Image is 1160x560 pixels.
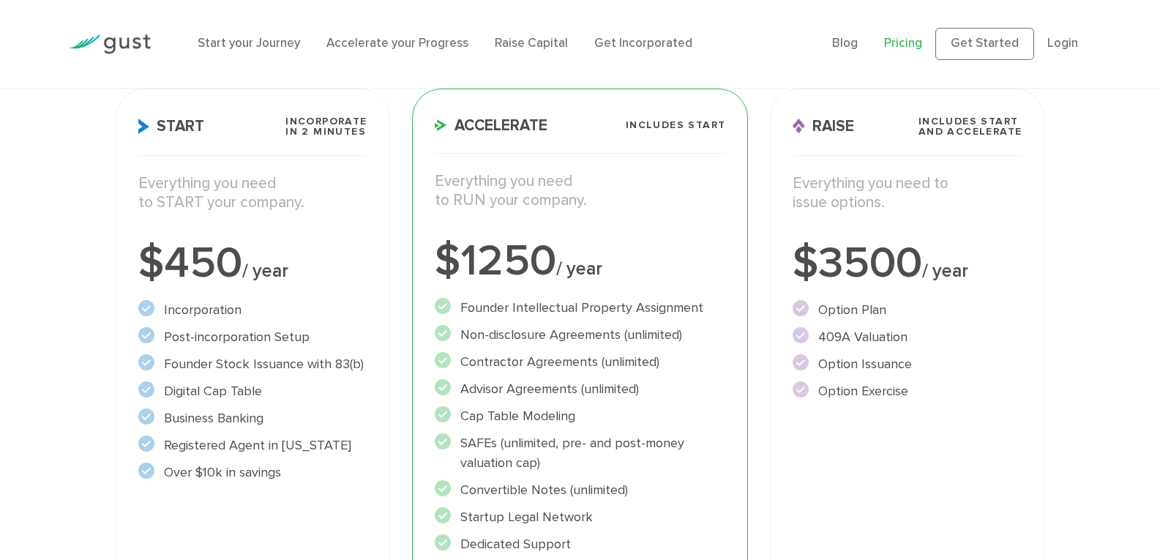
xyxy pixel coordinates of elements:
li: Dedicated Support [435,534,726,554]
li: SAFEs (unlimited, pre- and post-money valuation cap) [435,433,726,473]
span: / year [922,260,968,282]
li: Post-incorporation Setup [138,327,367,347]
li: Over $10k in savings [138,463,367,482]
li: Founder Intellectual Property Assignment [435,298,726,318]
li: Advisor Agreements (unlimited) [435,379,726,399]
li: Option Exercise [793,381,1022,401]
a: Pricing [884,36,922,51]
span: Start [138,119,204,134]
span: / year [556,258,602,280]
li: Registered Agent in [US_STATE] [138,436,367,455]
p: Everything you need to RUN your company. [435,172,726,211]
li: Founder Stock Issuance with 83(b) [138,354,367,374]
div: $1250 [435,239,726,283]
img: Gust Logo [69,34,151,54]
li: Incorporation [138,300,367,320]
span: Includes START [626,120,726,130]
li: Startup Legal Network [435,507,726,527]
p: Everything you need to issue options. [793,174,1022,213]
a: Blog [832,36,858,51]
p: Everything you need to START your company. [138,174,367,213]
img: Start Icon X2 [138,119,149,134]
img: Accelerate Icon [435,119,447,131]
li: Business Banking [138,408,367,428]
img: Raise Icon [793,119,805,134]
div: $3500 [793,242,1022,285]
a: Start your Journey [198,36,300,51]
span: Raise [793,119,854,134]
span: / year [242,260,288,282]
li: 409A Valuation [793,327,1022,347]
a: Login [1047,36,1078,51]
span: Accelerate [435,118,547,133]
a: Accelerate your Progress [326,36,468,51]
span: Incorporate in 2 Minutes [285,116,367,137]
a: Get Incorporated [594,36,692,51]
li: Digital Cap Table [138,381,367,401]
li: Cap Table Modeling [435,406,726,426]
a: Get Started [935,28,1034,60]
li: Contractor Agreements (unlimited) [435,352,726,372]
li: Convertible Notes (unlimited) [435,480,726,500]
li: Non-disclosure Agreements (unlimited) [435,325,726,345]
li: Option Plan [793,300,1022,320]
div: $450 [138,242,367,285]
li: Option Issuance [793,354,1022,374]
a: Raise Capital [495,36,568,51]
span: Includes START and ACCELERATE [918,116,1022,137]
